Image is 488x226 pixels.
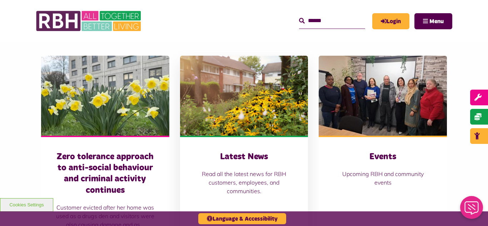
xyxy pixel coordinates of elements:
a: MyRBH [372,13,409,29]
h3: Events [333,151,433,162]
img: RBH [36,7,143,35]
img: SAZ MEDIA RBH HOUSING4 [180,56,308,136]
button: Navigation [414,13,452,29]
span: Menu [429,19,444,24]
input: Search [299,13,365,29]
h3: Latest News [194,151,294,162]
iframe: Netcall Web Assistant for live chat [456,194,488,226]
button: Language & Accessibility [198,213,286,224]
h3: Zero tolerance approach to anti-social behaviour and criminal activity continues [55,151,155,196]
p: Read all the latest news for RBH customers, employees, and communities. [194,170,294,195]
img: Group photo of customers and colleagues at Spotland Community Centre [319,56,447,136]
p: Upcoming RBH and community events [333,170,433,187]
img: Freehold [41,56,169,136]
